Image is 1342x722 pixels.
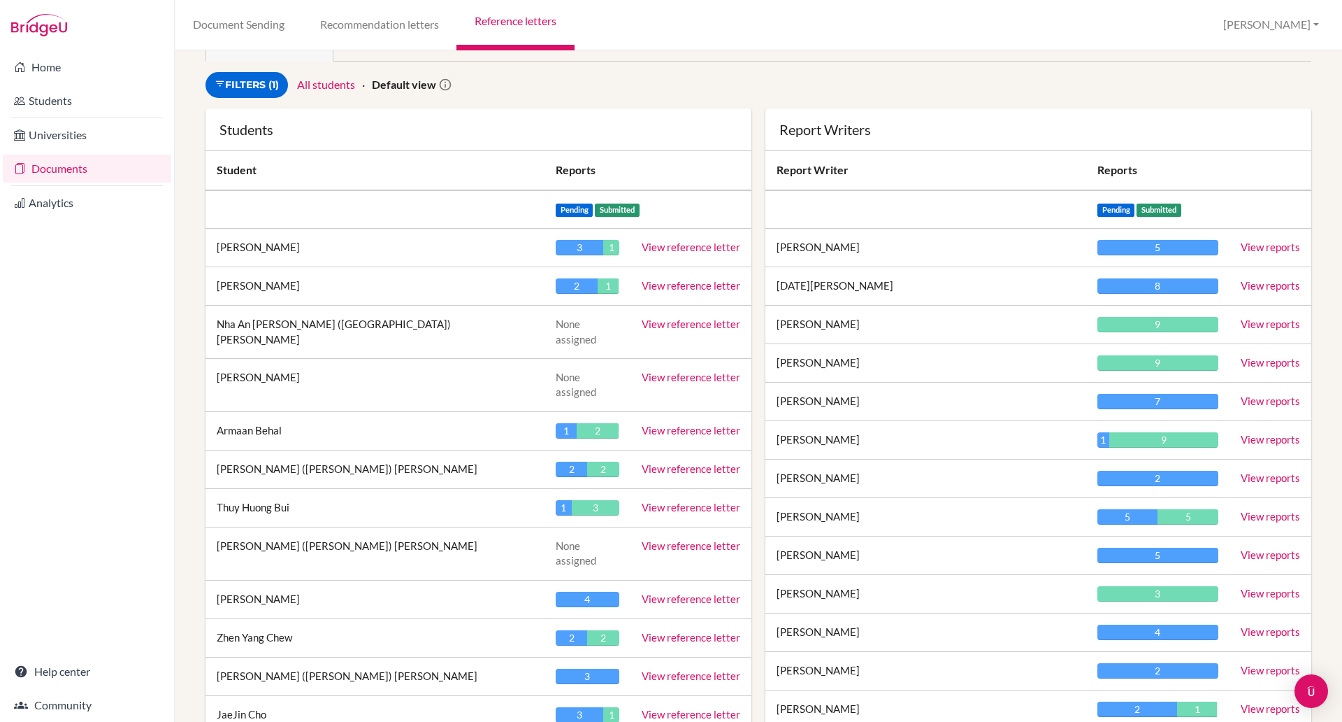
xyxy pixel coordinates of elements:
a: View reports [1241,433,1300,446]
th: Student [205,151,544,190]
td: [PERSON_NAME] [765,652,1086,691]
td: [DATE][PERSON_NAME] [765,267,1086,306]
div: 5 [1097,240,1218,255]
span: Submitted [1137,204,1181,217]
div: 3 [1097,586,1218,602]
button: [PERSON_NAME] [1217,12,1325,38]
td: [PERSON_NAME] [765,614,1086,652]
a: View reports [1241,279,1300,292]
a: View reference letter [642,241,740,253]
div: 1 [1177,702,1217,717]
td: [PERSON_NAME] [765,498,1086,537]
a: View reports [1241,702,1300,715]
a: All students [297,78,355,91]
a: Filters (1) [205,72,288,98]
a: View reference letter [642,318,740,330]
a: View reports [1241,472,1300,484]
div: 2 [556,462,588,477]
div: 8 [1097,278,1218,294]
a: View reference letter [642,371,740,383]
div: 2 [556,278,598,294]
a: View reference letter [642,670,740,682]
a: Documents [3,155,171,183]
div: 1 [556,500,572,516]
div: Report Writers [779,122,1297,136]
span: Pending [556,204,593,217]
div: 7 [1097,394,1218,409]
div: 2 [577,423,619,439]
a: Universities [3,121,171,149]
td: [PERSON_NAME] [765,460,1086,498]
a: View reports [1241,625,1300,638]
div: 2 [556,630,588,646]
td: [PERSON_NAME] [765,229,1086,267]
span: None assigned [556,318,596,345]
td: [PERSON_NAME] [205,267,544,306]
a: View reference letter [642,708,740,721]
th: Report Writer [765,151,1086,190]
span: Submitted [595,204,640,217]
div: 5 [1097,548,1218,563]
div: Open Intercom Messenger [1294,674,1328,708]
th: Reports [1086,151,1229,190]
img: Bridge-U [11,14,67,36]
a: View reports [1241,510,1300,523]
td: [PERSON_NAME] [765,383,1086,421]
a: View reference letter [642,593,740,605]
div: 9 [1097,355,1218,371]
a: View reports [1241,664,1300,677]
div: 1 [1097,432,1109,448]
a: Help center [3,658,171,686]
a: Community [3,691,171,719]
td: [PERSON_NAME] [765,306,1086,344]
span: Pending [1097,204,1135,217]
a: View reference letter [642,501,740,514]
div: 9 [1097,317,1218,332]
a: View reference letter [642,279,740,292]
td: [PERSON_NAME] ([PERSON_NAME]) [PERSON_NAME] [205,527,544,580]
div: 2 [587,630,619,646]
div: 4 [556,592,619,607]
div: 3 [572,500,619,516]
div: 9 [1109,432,1218,448]
div: 3 [556,240,603,255]
a: View reports [1241,548,1300,561]
div: 2 [1097,471,1218,486]
span: None assigned [556,539,596,567]
span: None assigned [556,371,596,398]
td: [PERSON_NAME] [765,421,1086,460]
a: View reports [1241,318,1300,330]
a: View reference letter [642,462,740,475]
td: [PERSON_NAME] [765,537,1086,575]
td: [PERSON_NAME] ([PERSON_NAME]) [PERSON_NAME] [205,657,544,695]
a: View reference letter [642,539,740,552]
div: 5 [1097,509,1158,525]
a: View reports [1241,587,1300,600]
div: 2 [587,462,619,477]
a: View reports [1241,395,1300,407]
div: 1 [598,278,619,294]
a: Analytics [3,189,171,217]
td: Nha An [PERSON_NAME] ([GEOGRAPHIC_DATA]) [PERSON_NAME] [205,306,544,359]
div: 1 [603,240,619,255]
th: Reports [544,151,751,190]
td: Zhen Yang Chew [205,618,544,657]
td: [PERSON_NAME] [205,358,544,411]
a: Students [3,87,171,115]
td: [PERSON_NAME] ([PERSON_NAME]) [PERSON_NAME] [205,450,544,488]
td: Thuy Huong Bui [205,488,544,527]
div: 4 [1097,625,1218,640]
a: View reference letter [642,631,740,644]
div: Students [219,122,737,136]
a: Home [3,53,171,81]
a: View reference letter [642,424,740,437]
a: View reports [1241,356,1300,369]
div: 2 [1097,702,1177,717]
td: [PERSON_NAME] [205,229,544,267]
div: 3 [556,669,619,684]
div: 2 [1097,663,1218,679]
td: [PERSON_NAME] [765,344,1086,383]
td: [PERSON_NAME] [205,580,544,618]
td: Armaan Behal [205,411,544,450]
strong: Default view [372,78,436,91]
